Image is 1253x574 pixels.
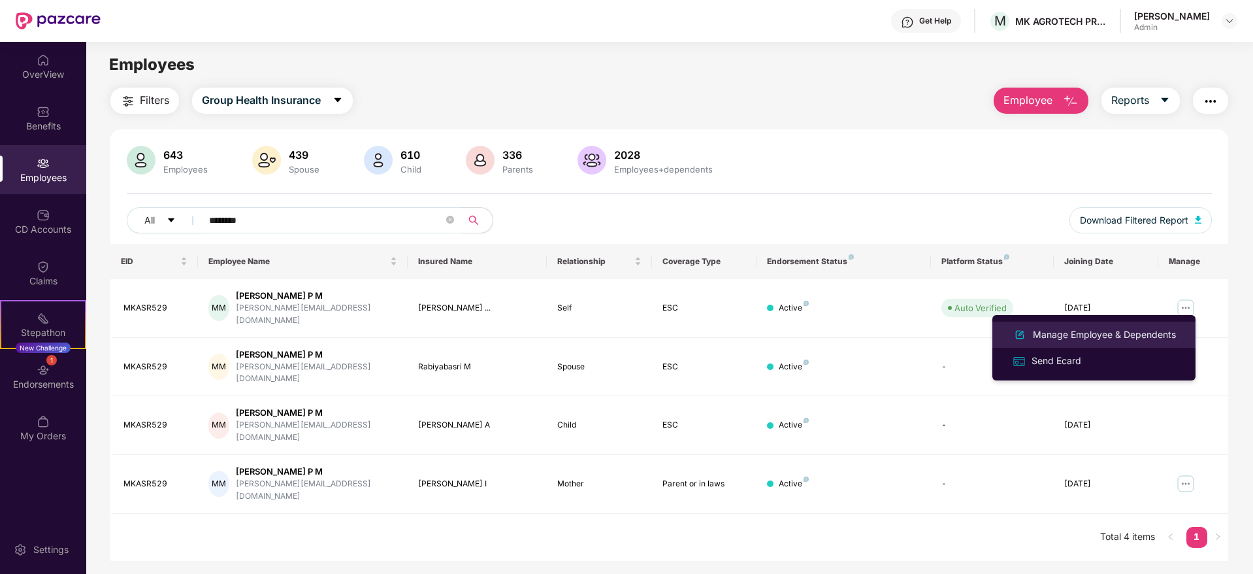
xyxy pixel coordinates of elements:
[37,54,50,67] img: svg+xml;base64,PHN2ZyBpZD0iSG9tZSIgeG1sbnM9Imh0dHA6Ly93d3cudzMub3JnLzIwMDAvc3ZnIiB3aWR0aD0iMjAiIG...
[1003,92,1052,109] span: Employee
[1134,22,1210,33] div: Admin
[1175,473,1196,494] img: manageButton
[954,301,1007,314] div: Auto Verified
[578,146,606,175] img: svg+xml;base64,PHN2ZyB4bWxucz0iaHR0cDovL3d3dy53My5vcmcvMjAwMC9zdmciIHhtbG5zOnhsaW5rPSJodHRwOi8vd3...
[1207,527,1228,548] button: right
[662,302,746,314] div: ESC
[121,256,178,267] span: EID
[779,361,809,373] div: Active
[547,244,651,279] th: Relationship
[1012,327,1028,343] img: svg+xml;base64,PHN2ZyB4bWxucz0iaHR0cDovL3d3dy53My5vcmcvMjAwMC9zdmciIHhtbG5zOnhsaW5rPSJodHRwOi8vd3...
[418,302,537,314] div: [PERSON_NAME] ...
[123,302,187,314] div: MKASR529
[804,477,809,482] img: svg+xml;base64,PHN2ZyB4bWxucz0iaHR0cDovL3d3dy53My5vcmcvMjAwMC9zdmciIHdpZHRoPSI4IiBoZWlnaHQ9IjgiIH...
[1054,244,1158,279] th: Joining Date
[931,396,1053,455] td: -
[557,361,641,373] div: Spouse
[208,471,229,497] div: MM
[1063,93,1079,109] img: svg+xml;base64,PHN2ZyB4bWxucz0iaHR0cDovL3d3dy53My5vcmcvMjAwMC9zdmciIHhtbG5zOnhsaW5rPSJodHRwOi8vd3...
[446,214,454,227] span: close-circle
[29,543,73,556] div: Settings
[127,146,155,175] img: svg+xml;base64,PHN2ZyB4bWxucz0iaHR0cDovL3d3dy53My5vcmcvMjAwMC9zdmciIHhtbG5zOnhsaW5rPSJodHRwOi8vd3...
[236,419,397,444] div: [PERSON_NAME][EMAIL_ADDRESS][DOMAIN_NAME]
[1186,527,1207,547] a: 1
[37,363,50,377] img: svg+xml;base64,PHN2ZyBpZD0iRW5kb3JzZW1lbnRzIiB4bWxucz0iaHR0cDovL3d3dy53My5vcmcvMjAwMC9zdmciIHdpZH...
[804,418,809,423] img: svg+xml;base64,PHN2ZyB4bWxucz0iaHR0cDovL3d3dy53My5vcmcvMjAwMC9zdmciIHdpZHRoPSI4IiBoZWlnaHQ9IjgiIH...
[37,209,50,222] img: svg+xml;base64,PHN2ZyBpZD0iQ0RfQWNjb3VudHMiIGRhdGEtbmFtZT0iQ0QgQWNjb3VudHMiIHhtbG5zPSJodHRwOi8vd3...
[557,256,631,267] span: Relationship
[1214,533,1222,541] span: right
[779,419,809,431] div: Active
[37,157,50,170] img: svg+xml;base64,PHN2ZyBpZD0iRW1wbG95ZWVzIiB4bWxucz0iaHR0cDovL3d3dy53My5vcmcvMjAwMC9zdmciIHdpZHRoPS...
[1175,297,1196,318] img: manageButton
[123,361,187,373] div: MKASR529
[1111,92,1149,109] span: Reports
[1195,216,1201,224] img: svg+xml;base64,PHN2ZyB4bWxucz0iaHR0cDovL3d3dy53My5vcmcvMjAwMC9zdmciIHhtbG5zOnhsaW5rPSJodHRwOi8vd3...
[662,478,746,490] div: Parent or in laws
[931,455,1053,514] td: -
[1134,10,1210,22] div: [PERSON_NAME]
[557,302,641,314] div: Self
[779,302,809,314] div: Active
[1224,16,1235,26] img: svg+xml;base64,PHN2ZyBpZD0iRHJvcGRvd24tMzJ4MzIiIHhtbG5zPSJodHRwOi8vd3d3LnczLm9yZy8yMDAwL3N2ZyIgd2...
[662,419,746,431] div: ESC
[236,407,397,419] div: [PERSON_NAME] P M
[1100,527,1155,548] li: Total 4 items
[1069,207,1212,233] button: Download Filtered Report
[652,244,757,279] th: Coverage Type
[1160,527,1181,548] button: left
[236,465,397,478] div: [PERSON_NAME] P M
[398,148,424,161] div: 610
[1101,88,1180,114] button: Reportscaret-down
[333,95,343,107] span: caret-down
[1158,244,1228,279] th: Manage
[286,148,322,161] div: 439
[252,146,281,175] img: svg+xml;base64,PHN2ZyB4bWxucz0iaHR0cDovL3d3dy53My5vcmcvMjAwMC9zdmciIHhtbG5zOnhsaW5rPSJodHRwOi8vd3...
[418,361,537,373] div: Rabiyabasri M
[408,244,547,279] th: Insured Name
[398,164,424,175] div: Child
[500,148,536,161] div: 336
[1207,527,1228,548] li: Next Page
[1012,354,1026,369] img: svg+xml;base64,PHN2ZyB4bWxucz0iaHR0cDovL3d3dy53My5vcmcvMjAwMC9zdmciIHdpZHRoPSIxNiIgaGVpZ2h0PSIxNi...
[236,348,397,361] div: [PERSON_NAME] P M
[286,164,322,175] div: Spouse
[804,360,809,365] img: svg+xml;base64,PHN2ZyB4bWxucz0iaHR0cDovL3d3dy53My5vcmcvMjAwMC9zdmciIHdpZHRoPSI4IiBoZWlnaHQ9IjgiIH...
[418,478,537,490] div: [PERSON_NAME] I
[611,164,715,175] div: Employees+dependents
[919,16,951,26] div: Get Help
[994,88,1088,114] button: Employee
[236,290,397,302] div: [PERSON_NAME] P M
[46,355,57,365] div: 1
[901,16,914,29] img: svg+xml;base64,PHN2ZyBpZD0iSGVscC0zMngzMiIgeG1sbnM9Imh0dHA6Ly93d3cudzMub3JnLzIwMDAvc3ZnIiB3aWR0aD...
[1160,95,1170,107] span: caret-down
[167,216,176,226] span: caret-down
[1160,527,1181,548] li: Previous Page
[1015,15,1107,27] div: MK AGROTECH PRIVATE LIMITED
[1167,533,1175,541] span: left
[994,13,1006,29] span: M
[662,361,746,373] div: ESC
[461,215,486,226] span: search
[611,148,715,161] div: 2028
[941,256,1043,267] div: Platform Status
[140,92,169,109] span: Filters
[120,93,136,109] img: svg+xml;base64,PHN2ZyB4bWxucz0iaHR0cDovL3d3dy53My5vcmcvMjAwMC9zdmciIHdpZHRoPSIyNCIgaGVpZ2h0PSIyNC...
[1064,478,1148,490] div: [DATE]
[466,146,495,175] img: svg+xml;base64,PHN2ZyB4bWxucz0iaHR0cDovL3d3dy53My5vcmcvMjAwMC9zdmciIHhtbG5zOnhsaW5rPSJodHRwOi8vd3...
[1064,419,1148,431] div: [DATE]
[804,301,809,306] img: svg+xml;base64,PHN2ZyB4bWxucz0iaHR0cDovL3d3dy53My5vcmcvMjAwMC9zdmciIHdpZHRoPSI4IiBoZWlnaHQ9IjgiIH...
[236,361,397,386] div: [PERSON_NAME][EMAIL_ADDRESS][DOMAIN_NAME]
[1029,354,1084,368] div: Send Ecard
[202,92,321,109] span: Group Health Insurance
[446,216,454,224] span: close-circle
[557,478,641,490] div: Mother
[123,419,187,431] div: MKASR529
[192,88,353,114] button: Group Health Insurancecaret-down
[37,415,50,428] img: svg+xml;base64,PHN2ZyBpZD0iTXlfT3JkZXJzIiBkYXRhLW5hbWU9Ik15IE9yZGVycyIgeG1sbnM9Imh0dHA6Ly93d3cudz...
[557,419,641,431] div: Child
[110,88,179,114] button: Filters
[37,312,50,325] img: svg+xml;base64,PHN2ZyB4bWxucz0iaHR0cDovL3d3dy53My5vcmcvMjAwMC9zdmciIHdpZHRoPSIyMSIgaGVpZ2h0PSIyMC...
[364,146,393,175] img: svg+xml;base64,PHN2ZyB4bWxucz0iaHR0cDovL3d3dy53My5vcmcvMjAwMC9zdmciIHhtbG5zOnhsaW5rPSJodHRwOi8vd3...
[1064,302,1148,314] div: [DATE]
